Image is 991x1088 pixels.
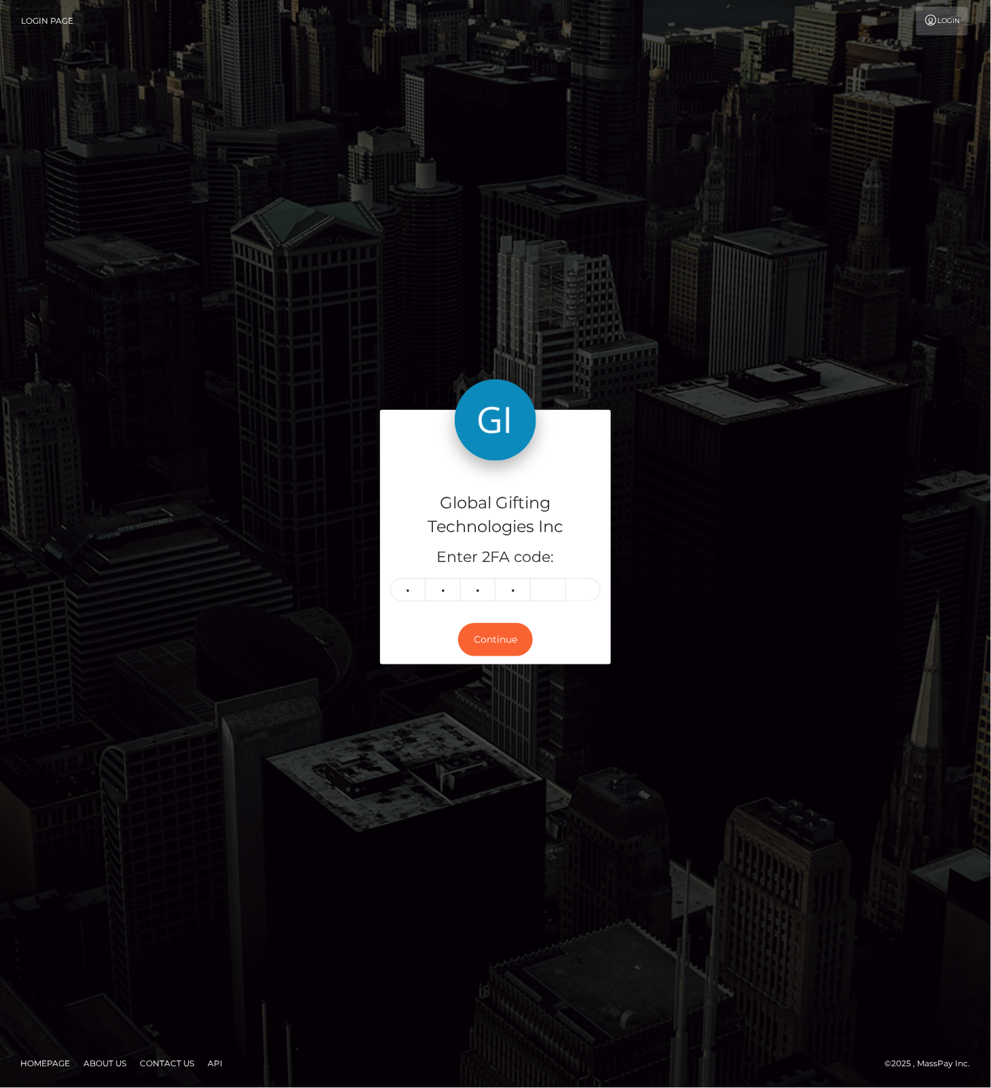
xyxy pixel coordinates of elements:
[885,1057,981,1072] div: © 2025 , MassPay Inc.
[202,1053,228,1074] a: API
[458,623,533,656] button: Continue
[390,491,601,539] h4: Global Gifting Technologies Inc
[455,379,536,461] img: Global Gifting Technologies Inc
[916,7,968,35] a: Login
[390,547,601,568] h5: Enter 2FA code:
[134,1053,200,1074] a: Contact Us
[15,1053,75,1074] a: Homepage
[78,1053,132,1074] a: About Us
[21,7,73,35] a: Login Page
